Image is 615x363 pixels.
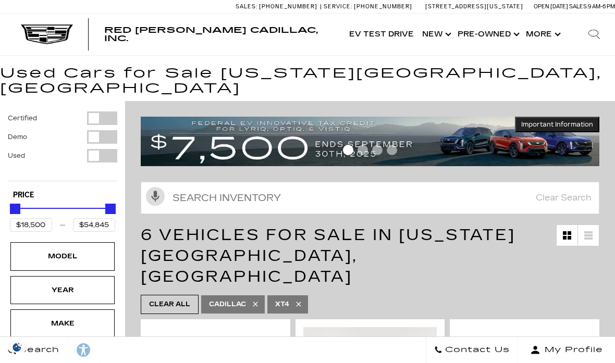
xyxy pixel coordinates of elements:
button: Important Information [515,117,599,132]
span: Go to slide 1 [343,145,353,155]
a: Pre-Owned [453,14,522,55]
a: Red [PERSON_NAME] Cadillac, Inc. [104,26,335,43]
img: Cadillac Dark Logo with Cadillac White Text [21,24,73,44]
svg: Click to toggle on voice search [146,187,165,206]
div: Price [10,200,115,232]
div: Year [36,284,89,296]
span: Sales: [236,3,257,10]
a: [STREET_ADDRESS][US_STATE] [425,3,523,10]
span: Clear All [149,298,190,311]
span: 6 Vehicles for Sale in [US_STATE][GEOGRAPHIC_DATA], [GEOGRAPHIC_DATA] [141,226,515,286]
div: Maximum Price [105,204,116,214]
div: ModelModel [10,242,115,270]
span: Sales: [569,3,588,10]
span: [PHONE_NUMBER] [354,3,412,10]
input: Search Inventory [141,182,599,214]
button: More [522,14,563,55]
span: Go to slide 2 [358,145,368,155]
img: vrp-tax-ending-august-version [141,117,599,166]
span: Contact Us [442,343,510,357]
span: Service: [324,3,352,10]
label: Used [8,151,25,161]
button: Open user profile menu [518,337,615,363]
span: Important Information [521,120,593,129]
span: My Profile [540,343,603,357]
span: Go to slide 4 [387,145,397,155]
a: Contact Us [426,337,518,363]
span: 9 AM-6 PM [588,3,615,10]
label: Demo [8,132,27,142]
span: [PHONE_NUMBER] [259,3,317,10]
div: Filter by Vehicle Type [8,111,117,181]
div: Model [36,251,89,262]
img: Opt-Out Icon [5,342,29,353]
div: YearYear [10,276,115,304]
div: MakeMake [10,309,115,337]
a: New [418,14,453,55]
span: Search [16,343,59,357]
input: Maximum [73,218,115,232]
input: Minimum [10,218,52,232]
a: Service: [PHONE_NUMBER] [320,4,415,9]
span: Open [DATE] [534,3,568,10]
div: Make [36,318,89,329]
span: Go to slide 3 [372,145,383,155]
label: Certified [8,113,37,123]
span: Cadillac [209,298,246,311]
section: Click to Open Cookie Consent Modal [5,342,29,353]
span: XT4 [275,298,289,311]
a: Sales: [PHONE_NUMBER] [236,4,320,9]
h5: Price [13,191,112,200]
div: Minimum Price [10,204,20,214]
span: Red [PERSON_NAME] Cadillac, Inc. [104,25,318,43]
a: EV Test Drive [345,14,418,55]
